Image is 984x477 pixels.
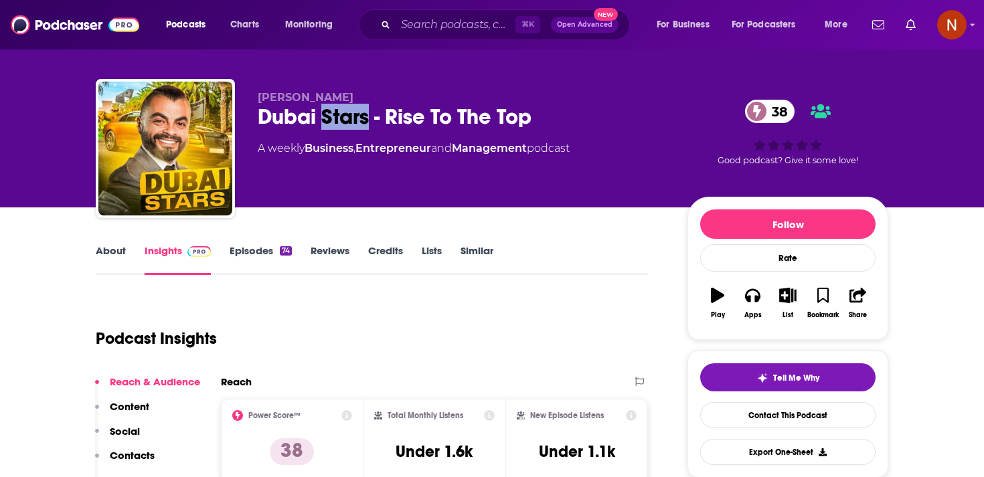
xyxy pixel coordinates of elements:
span: More [825,15,847,34]
button: Open AdvancedNew [551,17,619,33]
a: Show notifications dropdown [867,13,890,36]
button: open menu [157,14,223,35]
button: Contacts [95,449,155,474]
p: Contacts [110,449,155,462]
h3: Under 1.1k [539,442,615,462]
p: 38 [270,438,314,465]
span: 38 [758,100,795,123]
div: 38Good podcast? Give it some love! [687,91,888,174]
button: Play [700,279,735,327]
span: Logged in as AdelNBM [937,10,967,39]
p: Social [110,425,140,438]
span: For Podcasters [732,15,796,34]
h2: Reach [221,375,252,388]
p: Content [110,400,149,413]
a: About [96,244,126,275]
button: open menu [815,14,864,35]
button: open menu [276,14,350,35]
h2: Total Monthly Listens [388,411,463,420]
img: tell me why sparkle [757,373,768,383]
button: Reach & Audience [95,375,200,400]
a: Similar [461,244,493,275]
span: Monitoring [285,15,333,34]
button: tell me why sparkleTell Me Why [700,363,876,391]
h2: New Episode Listens [530,411,604,420]
a: Business [305,142,353,155]
button: Content [95,400,149,425]
span: ⌘ K [515,16,540,33]
span: New [594,8,618,21]
a: 38 [745,100,795,123]
h3: Under 1.6k [396,442,473,462]
a: Credits [368,244,403,275]
img: Podchaser - Follow, Share and Rate Podcasts [11,12,139,37]
span: and [431,142,452,155]
img: Dubai Stars - Rise To The Top [98,82,232,215]
a: Lists [422,244,442,275]
span: Open Advanced [557,21,612,28]
span: [PERSON_NAME] [258,91,353,104]
button: Bookmark [805,279,840,327]
img: User Profile [937,10,967,39]
div: 74 [280,246,292,256]
span: Tell Me Why [773,373,819,383]
button: Social [95,425,140,450]
button: open menu [647,14,726,35]
a: Show notifications dropdown [900,13,921,36]
span: Charts [230,15,259,34]
button: Share [841,279,876,327]
p: Reach & Audience [110,375,200,388]
div: Search podcasts, credits, & more... [372,9,643,40]
a: Entrepreneur [355,142,431,155]
button: List [770,279,805,327]
span: For Business [657,15,710,34]
div: Bookmark [807,311,839,319]
a: Management [452,142,527,155]
span: Podcasts [166,15,206,34]
img: Podchaser Pro [187,246,211,257]
span: , [353,142,355,155]
a: Episodes74 [230,244,292,275]
button: Apps [735,279,770,327]
h1: Podcast Insights [96,328,217,349]
button: Show profile menu [937,10,967,39]
button: Export One-Sheet [700,439,876,465]
input: Search podcasts, credits, & more... [396,14,515,35]
div: Share [849,311,867,319]
a: Reviews [311,244,349,275]
div: Rate [700,244,876,272]
button: Follow [700,209,876,239]
a: Charts [222,14,267,35]
button: open menu [723,14,815,35]
div: A weekly podcast [258,140,570,157]
div: Apps [744,311,762,319]
h2: Power Score™ [248,411,301,420]
span: Good podcast? Give it some love! [718,155,858,165]
div: List [783,311,793,319]
a: Contact This Podcast [700,402,876,428]
a: InsightsPodchaser Pro [145,244,211,275]
div: Play [711,311,725,319]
